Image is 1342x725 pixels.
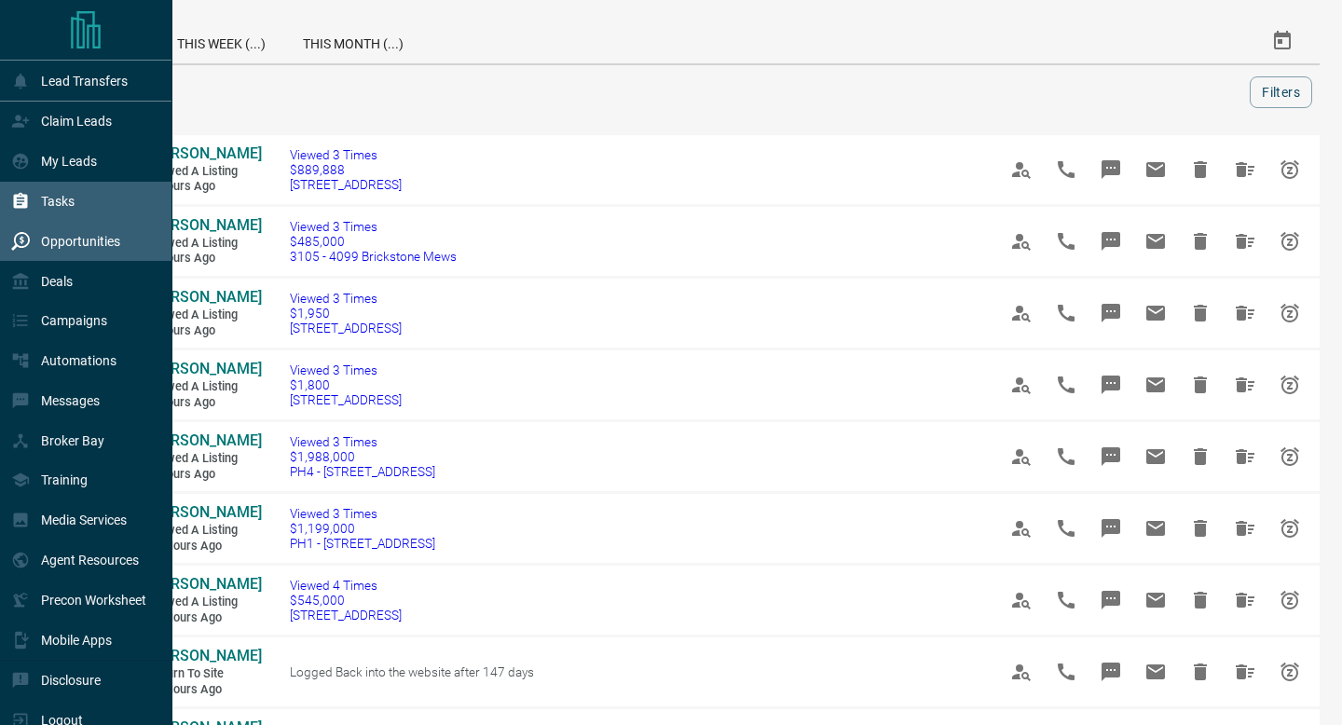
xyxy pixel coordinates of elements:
[1260,19,1305,63] button: Select Date Range
[149,523,261,539] span: Viewed a Listing
[149,503,262,521] span: [PERSON_NAME]
[149,467,261,483] span: 9 hours ago
[1089,291,1133,335] span: Message
[1089,362,1133,407] span: Message
[290,434,435,479] a: Viewed 3 Times$1,988,000PH4 - [STREET_ADDRESS]
[1133,506,1178,551] span: Email
[290,362,402,377] span: Viewed 3 Times
[149,288,262,306] span: [PERSON_NAME]
[1267,291,1312,335] span: Snooze
[1044,291,1089,335] span: Call
[1223,650,1267,694] span: Hide All from Waleed Khan
[1133,650,1178,694] span: Email
[149,360,262,377] span: [PERSON_NAME]
[290,578,402,622] a: Viewed 4 Times$545,000[STREET_ADDRESS]
[1267,434,1312,479] span: Snooze
[290,506,435,551] a: Viewed 3 Times$1,199,000PH1 - [STREET_ADDRESS]
[149,595,261,610] span: Viewed a Listing
[149,323,261,339] span: 9 hours ago
[1133,434,1178,479] span: Email
[149,144,262,162] span: [PERSON_NAME]
[290,449,435,464] span: $1,988,000
[149,216,262,234] span: [PERSON_NAME]
[290,162,402,177] span: $889,888
[149,216,261,236] a: [PERSON_NAME]
[1223,147,1267,192] span: Hide All from Danny Ray D
[1178,147,1223,192] span: Hide
[1133,362,1178,407] span: Email
[999,291,1044,335] span: View Profile
[149,144,261,164] a: [PERSON_NAME]
[149,308,261,323] span: Viewed a Listing
[290,664,534,679] span: Logged Back into the website after 147 days
[290,434,435,449] span: Viewed 3 Times
[149,682,261,698] span: 14 hours ago
[1178,506,1223,551] span: Hide
[999,147,1044,192] span: View Profile
[290,362,402,407] a: Viewed 3 Times$1,800[STREET_ADDRESS]
[149,360,261,379] a: [PERSON_NAME]
[290,291,402,306] span: Viewed 3 Times
[290,536,435,551] span: PH1 - [STREET_ADDRESS]
[1044,147,1089,192] span: Call
[290,177,402,192] span: [STREET_ADDRESS]
[149,236,261,252] span: Viewed a Listing
[149,179,261,195] span: 5 hours ago
[149,379,261,395] span: Viewed a Listing
[1089,219,1133,264] span: Message
[1178,219,1223,264] span: Hide
[1223,219,1267,264] span: Hide All from Manish Bansal
[290,234,457,249] span: $485,000
[1223,578,1267,622] span: Hide All from Al Francis
[158,19,284,63] div: This Week (...)
[1223,506,1267,551] span: Hide All from Marnie Wortzman
[149,431,262,449] span: [PERSON_NAME]
[290,593,402,608] span: $545,000
[1089,147,1133,192] span: Message
[149,503,261,523] a: [PERSON_NAME]
[149,647,262,664] span: [PERSON_NAME]
[1089,578,1133,622] span: Message
[1044,434,1089,479] span: Call
[1267,650,1312,694] span: Snooze
[290,321,402,335] span: [STREET_ADDRESS]
[290,464,435,479] span: PH4 - [STREET_ADDRESS]
[1133,219,1178,264] span: Email
[290,377,402,392] span: $1,800
[1089,506,1133,551] span: Message
[290,291,402,335] a: Viewed 3 Times$1,950[STREET_ADDRESS]
[1267,219,1312,264] span: Snooze
[290,147,402,192] a: Viewed 3 Times$889,888[STREET_ADDRESS]
[1267,147,1312,192] span: Snooze
[149,666,261,682] span: Return to Site
[284,19,422,63] div: This Month (...)
[1267,506,1312,551] span: Snooze
[290,147,402,162] span: Viewed 3 Times
[999,434,1044,479] span: View Profile
[1133,578,1178,622] span: Email
[1250,76,1312,108] button: Filters
[149,164,261,180] span: Viewed a Listing
[999,219,1044,264] span: View Profile
[290,392,402,407] span: [STREET_ADDRESS]
[149,395,261,411] span: 9 hours ago
[290,249,457,264] span: 3105 - 4099 Brickstone Mews
[1133,291,1178,335] span: Email
[1133,147,1178,192] span: Email
[149,431,261,451] a: [PERSON_NAME]
[290,506,435,521] span: Viewed 3 Times
[999,650,1044,694] span: View Profile
[1089,434,1133,479] span: Message
[149,575,261,595] a: [PERSON_NAME]
[290,219,457,264] a: Viewed 3 Times$485,0003105 - 4099 Brickstone Mews
[1223,291,1267,335] span: Hide All from Mohit Agarwal
[149,288,261,308] a: [PERSON_NAME]
[1089,650,1133,694] span: Message
[1178,362,1223,407] span: Hide
[1178,434,1223,479] span: Hide
[1223,362,1267,407] span: Hide All from Mohit Agarwal
[1178,291,1223,335] span: Hide
[149,251,261,267] span: 9 hours ago
[1044,362,1089,407] span: Call
[149,610,261,626] span: 11 hours ago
